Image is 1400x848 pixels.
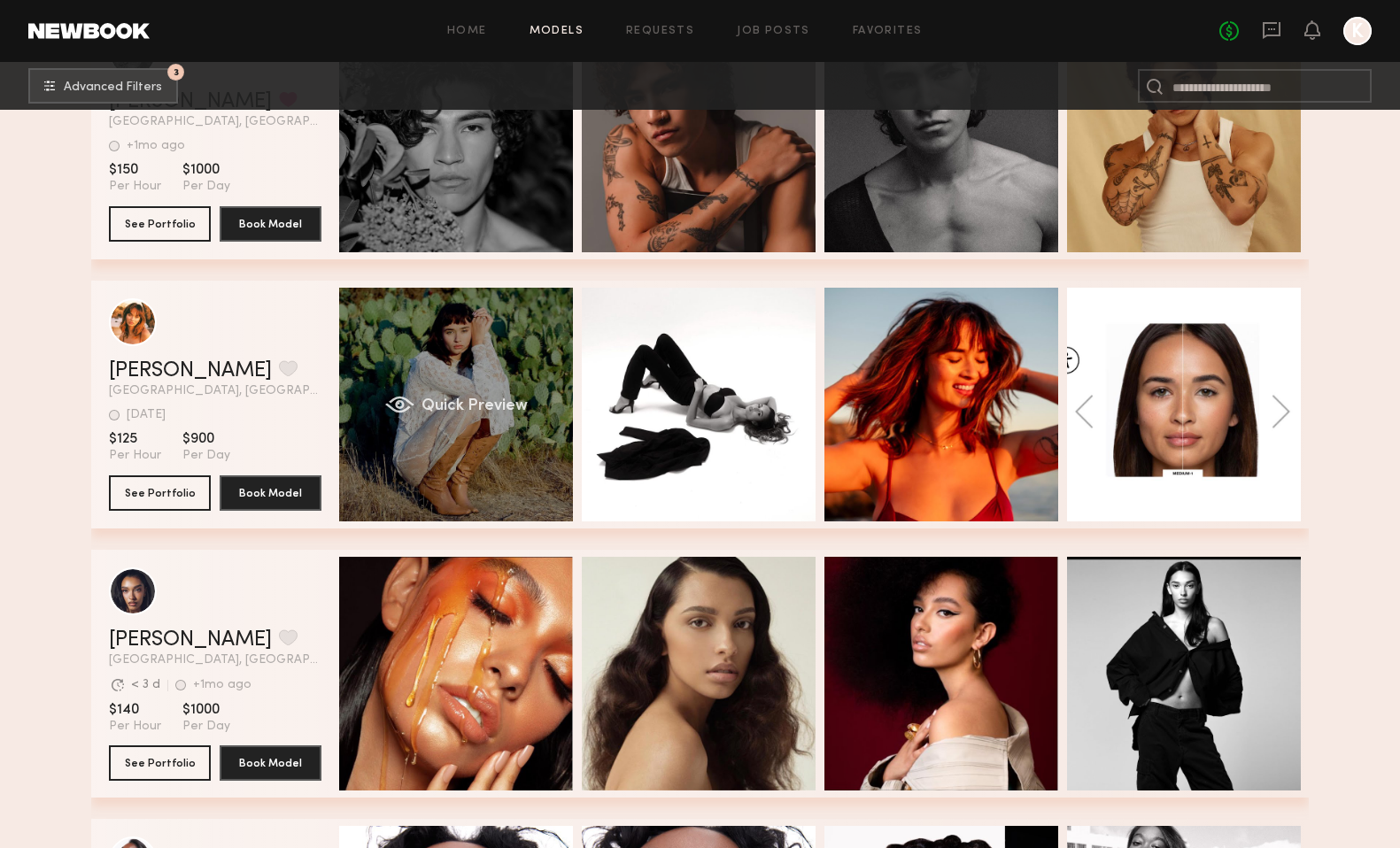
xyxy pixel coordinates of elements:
[182,430,230,448] span: $900
[127,140,185,152] div: +1mo ago
[530,26,584,37] a: Models
[109,430,161,448] span: $125
[28,68,178,104] button: 3Advanced Filters
[109,179,161,195] span: Per Hour
[109,654,321,667] span: [GEOGRAPHIC_DATA], [GEOGRAPHIC_DATA]
[109,701,161,719] span: $140
[853,26,923,37] a: Favorites
[220,745,321,781] button: Book Model
[182,701,230,719] span: $1000
[109,745,211,781] button: See Portfolio
[109,629,272,651] a: [PERSON_NAME]
[127,409,166,421] div: [DATE]
[109,448,161,464] span: Per Hour
[109,360,272,382] a: [PERSON_NAME]
[109,475,211,511] button: See Portfolio
[64,81,162,94] span: Advanced Filters
[182,179,230,195] span: Per Day
[220,475,321,511] button: Book Model
[447,26,487,37] a: Home
[220,206,321,242] button: Book Model
[626,26,694,37] a: Requests
[109,116,321,128] span: [GEOGRAPHIC_DATA], [GEOGRAPHIC_DATA]
[174,68,179,76] span: 3
[182,161,230,179] span: $1000
[422,398,528,414] span: Quick Preview
[737,26,810,37] a: Job Posts
[193,679,251,691] div: +1mo ago
[109,385,321,397] span: [GEOGRAPHIC_DATA], [GEOGRAPHIC_DATA]
[182,719,230,735] span: Per Day
[182,448,230,464] span: Per Day
[131,679,160,691] div: < 3 d
[109,206,211,242] button: See Portfolio
[109,161,161,179] span: $150
[109,719,161,735] span: Per Hour
[1343,17,1372,45] a: K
